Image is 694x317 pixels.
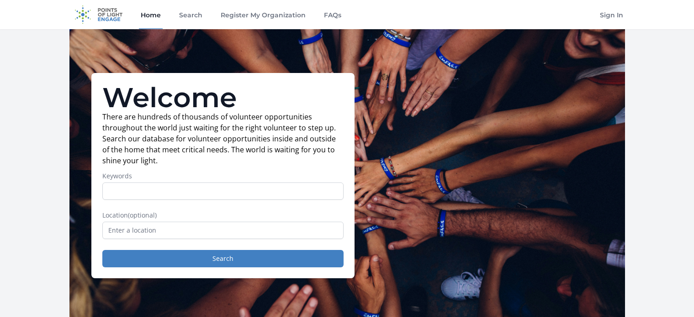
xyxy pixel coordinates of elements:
[102,84,344,111] h1: Welcome
[128,211,157,219] span: (optional)
[102,171,344,181] label: Keywords
[102,222,344,239] input: Enter a location
[102,111,344,166] p: There are hundreds of thousands of volunteer opportunities throughout the world just waiting for ...
[102,250,344,267] button: Search
[102,211,344,220] label: Location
